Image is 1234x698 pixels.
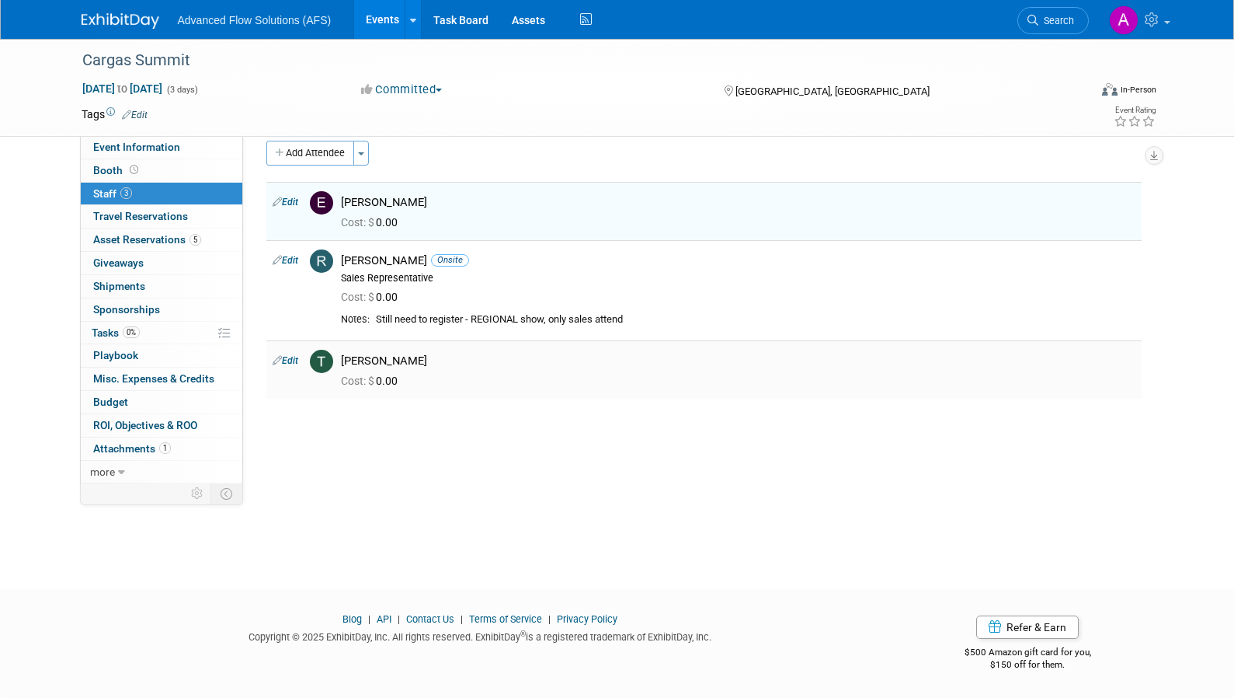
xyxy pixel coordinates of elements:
span: Cost: $ [341,291,376,303]
img: ExhibitDay [82,13,159,29]
div: In-Person [1120,84,1156,96]
span: to [115,82,130,95]
span: | [457,613,467,625]
div: Event Rating [1114,106,1156,114]
a: Asset Reservations5 [81,229,242,251]
a: Event Information [81,136,242,159]
span: Travel Reservations [93,210,188,222]
a: Contact Us [406,613,454,625]
span: Tasks [92,326,140,339]
span: Event Information [93,141,180,153]
div: $500 Amazon gift card for you, [902,636,1153,672]
span: Playbook [93,349,138,361]
div: [PERSON_NAME] [341,253,1135,268]
div: Notes: [341,313,370,326]
span: Booth not reserved yet [127,164,141,176]
img: E.jpg [310,191,333,215]
div: Cargas Summit [77,47,1065,75]
span: | [364,613,374,625]
a: more [81,461,242,483]
a: Tasks0% [81,322,242,344]
span: [DATE] [DATE] [82,82,163,96]
span: 0.00 [341,291,404,303]
span: Onsite [431,254,469,266]
a: Edit [122,110,148,120]
a: Travel Reservations [81,205,242,228]
span: Budget [93,396,128,408]
a: Search [1017,7,1089,34]
a: Misc. Expenses & Credits [81,368,242,390]
img: Alyson Makin [1109,5,1138,35]
span: (3 days) [165,85,198,95]
a: Staff3 [81,183,242,205]
a: Refer & Earn [976,616,1079,639]
a: Terms of Service [469,613,542,625]
span: more [90,466,115,478]
span: Advanced Flow Solutions (AFS) [178,14,332,26]
a: Edit [273,197,298,208]
span: Search [1038,15,1074,26]
span: Misc. Expenses & Credits [93,372,214,385]
div: Event Format [997,81,1157,104]
span: Asset Reservations [93,233,201,246]
span: Sponsorships [93,303,160,316]
a: Giveaways [81,252,242,274]
span: 1 [159,442,171,454]
span: [GEOGRAPHIC_DATA], [GEOGRAPHIC_DATA] [735,86,930,97]
a: Edit [273,355,298,366]
span: 0% [123,326,140,338]
a: Sponsorships [81,298,242,321]
div: Sales Representative [341,272,1135,284]
button: Committed [356,82,448,98]
a: Blog [342,613,362,625]
a: Privacy Policy [557,613,617,625]
span: Cost: $ [341,375,376,387]
a: Edit [273,255,298,266]
td: Toggle Event Tabs [210,483,242,504]
div: $150 off for them. [902,658,1153,672]
div: Copyright © 2025 ExhibitDay, Inc. All rights reserved. ExhibitDay is a registered trademark of Ex... [82,626,880,644]
span: | [394,613,404,625]
span: Cost: $ [341,216,376,229]
a: Playbook [81,344,242,367]
div: Still need to register - REGIONAL show, only sales attend [376,313,1135,326]
span: 5 [189,234,201,246]
span: Staff [93,187,132,200]
a: Shipments [81,275,242,298]
img: R.jpg [310,250,333,273]
div: [PERSON_NAME] [341,195,1135,210]
span: Booth [93,164,141,176]
img: T.jpg [310,350,333,373]
span: Attachments [93,442,171,455]
span: 3 [120,187,132,199]
a: Attachments1 [81,438,242,460]
span: 0.00 [341,216,404,229]
button: Add Attendee [266,141,354,166]
span: | [544,613,554,625]
span: Shipments [93,280,145,292]
a: Budget [81,391,242,414]
sup: ® [520,630,526,638]
a: ROI, Objectives & ROO [81,414,242,437]
a: Booth [81,159,242,182]
div: [PERSON_NAME] [341,354,1135,368]
td: Tags [82,106,148,122]
img: Format-Inperson.png [1102,83,1118,96]
span: 0.00 [341,375,404,387]
a: API [377,613,391,625]
span: ROI, Objectives & ROO [93,419,197,431]
td: Personalize Event Tab Strip [184,483,211,504]
span: Giveaways [93,257,144,269]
